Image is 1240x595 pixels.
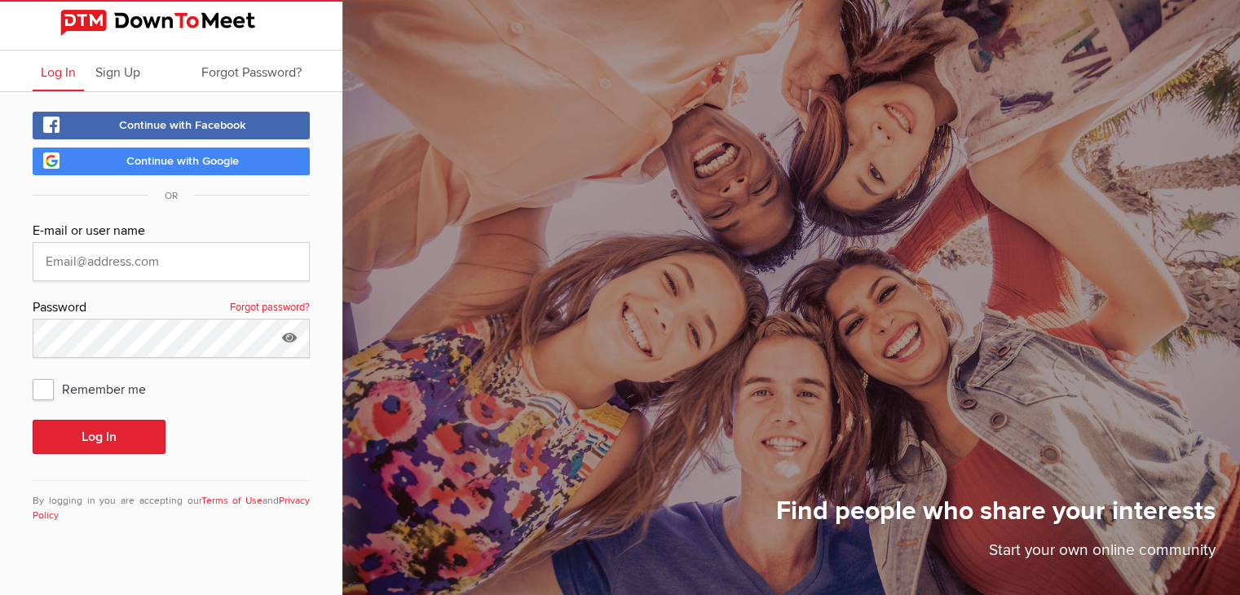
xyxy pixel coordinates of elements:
[33,148,310,175] a: Continue with Google
[33,242,310,281] input: Email@address.com
[201,495,263,507] a: Terms of Use
[33,480,310,523] div: By logging in you are accepting our and
[119,118,246,132] span: Continue with Facebook
[776,495,1216,539] h1: Find people who share your interests
[33,420,165,454] button: Log In
[126,154,239,168] span: Continue with Google
[33,221,310,242] div: E-mail or user name
[148,190,194,202] span: OR
[33,374,162,403] span: Remember me
[87,51,148,91] a: Sign Up
[95,64,140,81] span: Sign Up
[60,10,282,36] img: DownToMeet
[33,51,84,91] a: Log In
[41,64,76,81] span: Log In
[193,51,310,91] a: Forgot Password?
[201,64,302,81] span: Forgot Password?
[776,539,1216,571] p: Start your own online community
[33,297,310,319] div: Password
[230,297,310,319] a: Forgot password?
[33,112,310,139] a: Continue with Facebook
